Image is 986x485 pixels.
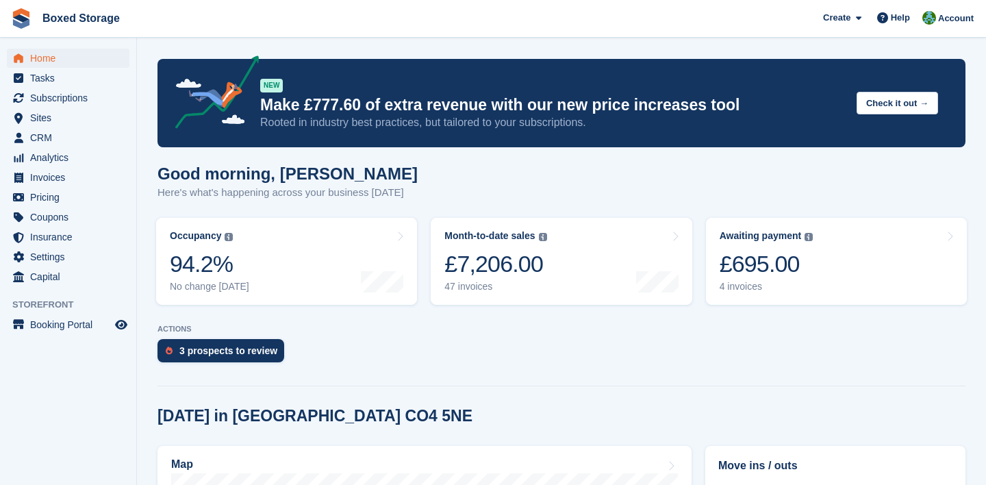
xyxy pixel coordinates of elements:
[37,7,125,29] a: Boxed Storage
[30,49,112,68] span: Home
[12,298,136,312] span: Storefront
[891,11,910,25] span: Help
[823,11,850,25] span: Create
[157,185,418,201] p: Here's what's happening across your business [DATE]
[7,128,129,147] a: menu
[30,168,112,187] span: Invoices
[720,250,813,278] div: £695.00
[7,88,129,108] a: menu
[157,325,965,334] p: ACTIONS
[30,208,112,227] span: Coupons
[225,233,233,241] img: icon-info-grey-7440780725fd019a000dd9b08b2336e03edf1995a4989e88bcd33f0948082b44.svg
[7,108,129,127] a: menu
[156,218,417,305] a: Occupancy 94.2% No change [DATE]
[30,128,112,147] span: CRM
[7,168,129,187] a: menu
[720,281,813,293] div: 4 invoices
[113,316,129,333] a: Preview store
[30,315,112,334] span: Booking Portal
[260,79,283,92] div: NEW
[30,148,112,167] span: Analytics
[157,407,472,425] h2: [DATE] in [GEOGRAPHIC_DATA] CO4 5NE
[157,339,291,369] a: 3 prospects to review
[30,267,112,286] span: Capital
[11,8,31,29] img: stora-icon-8386f47178a22dfd0bd8f6a31ec36ba5ce8667c1dd55bd0f319d3a0aa187defe.svg
[30,227,112,247] span: Insurance
[170,250,249,278] div: 94.2%
[444,281,546,293] div: 47 invoices
[164,55,260,134] img: price-adjustments-announcement-icon-8257ccfd72463d97f412b2fc003d46551f7dbcb40ab6d574587a9cd5c0d94...
[938,12,974,25] span: Account
[30,88,112,108] span: Subscriptions
[7,188,129,207] a: menu
[171,458,193,471] h2: Map
[718,458,952,474] h2: Move ins / outs
[706,218,967,305] a: Awaiting payment £695.00 4 invoices
[7,49,129,68] a: menu
[7,267,129,286] a: menu
[720,230,802,242] div: Awaiting payment
[431,218,692,305] a: Month-to-date sales £7,206.00 47 invoices
[166,347,173,355] img: prospect-51fa495bee0391a8d652442698ab0144808aea92771e9ea1ae160a38d050c398.svg
[30,108,112,127] span: Sites
[539,233,547,241] img: icon-info-grey-7440780725fd019a000dd9b08b2336e03edf1995a4989e88bcd33f0948082b44.svg
[7,69,129,88] a: menu
[170,281,249,293] div: No change [DATE]
[170,230,221,242] div: Occupancy
[30,188,112,207] span: Pricing
[857,92,938,114] button: Check it out →
[444,250,546,278] div: £7,206.00
[260,115,846,130] p: Rooted in industry best practices, but tailored to your subscriptions.
[30,247,112,266] span: Settings
[7,247,129,266] a: menu
[922,11,936,25] img: Tobias Butler
[260,95,846,115] p: Make £777.60 of extra revenue with our new price increases tool
[30,69,112,88] span: Tasks
[179,345,277,356] div: 3 prospects to review
[444,230,535,242] div: Month-to-date sales
[7,315,129,334] a: menu
[7,208,129,227] a: menu
[7,148,129,167] a: menu
[157,164,418,183] h1: Good morning, [PERSON_NAME]
[805,233,813,241] img: icon-info-grey-7440780725fd019a000dd9b08b2336e03edf1995a4989e88bcd33f0948082b44.svg
[7,227,129,247] a: menu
